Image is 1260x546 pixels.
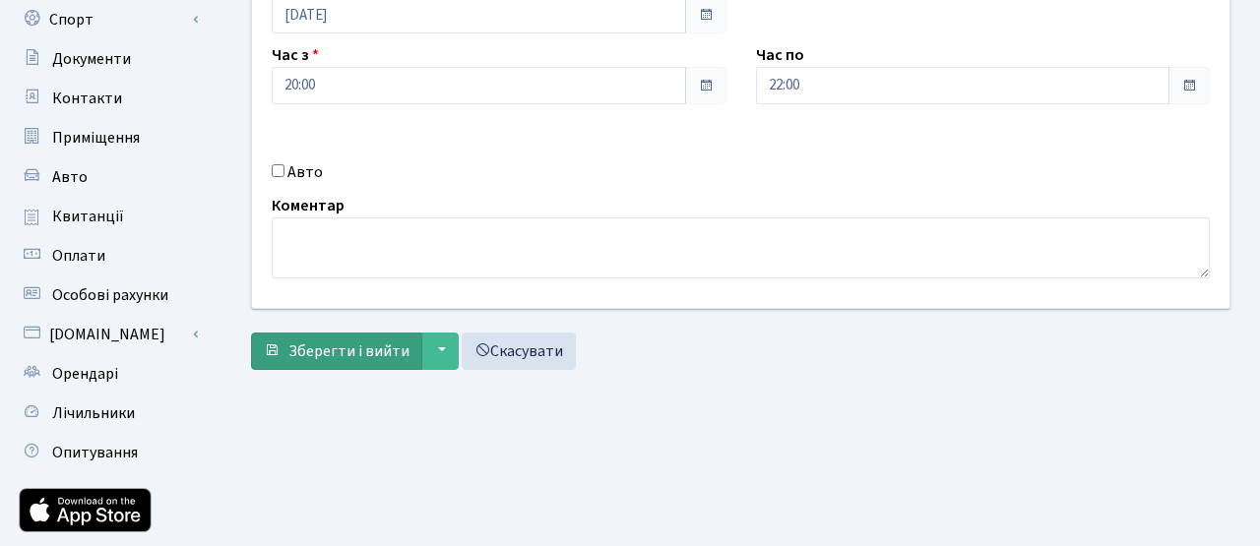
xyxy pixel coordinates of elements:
[52,206,124,227] span: Квитанції
[10,197,207,236] a: Квитанції
[756,43,804,67] label: Час по
[10,354,207,394] a: Орендарі
[10,433,207,472] a: Опитування
[52,402,135,424] span: Лічильники
[10,275,207,315] a: Особові рахунки
[10,157,207,197] a: Авто
[272,194,345,217] label: Коментар
[272,43,319,67] label: Час з
[10,118,207,157] a: Приміщення
[52,442,138,463] span: Опитування
[10,79,207,118] a: Контакти
[10,39,207,79] a: Документи
[462,333,576,370] a: Скасувати
[10,315,207,354] a: [DOMAIN_NAME]
[52,127,140,149] span: Приміщення
[52,245,105,267] span: Оплати
[251,333,422,370] button: Зберегти і вийти
[52,48,131,70] span: Документи
[288,340,409,362] span: Зберегти і вийти
[52,88,122,109] span: Контакти
[10,236,207,275] a: Оплати
[52,284,168,306] span: Особові рахунки
[10,394,207,433] a: Лічильники
[52,363,118,385] span: Орендарі
[52,166,88,188] span: Авто
[287,160,323,184] label: Авто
